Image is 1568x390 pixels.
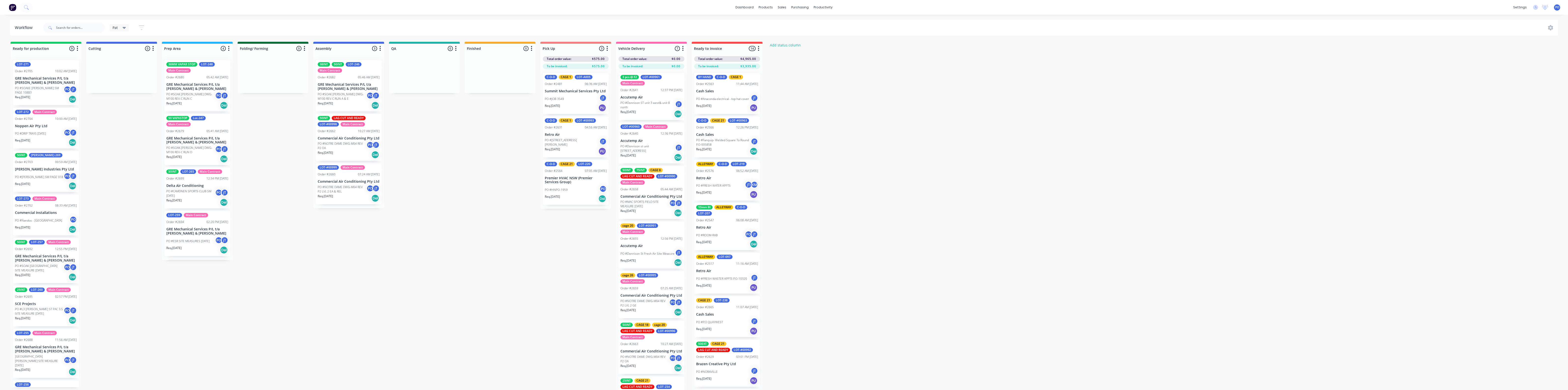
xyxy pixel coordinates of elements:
div: ALLEYWAYLOT-097Order #251711:16 AM [DATE]Retro AirPO #FRESH WASTER APPTS P.O-10320jTReq.[DATE]PU [694,253,760,294]
div: LOT-#00990 [656,174,677,179]
p: GRE Mechanical Services P/L t/a [PERSON_NAME] & [PERSON_NAME] [15,76,77,85]
p: PO #[STREET_ADDRESS][PERSON_NAME] [545,138,599,147]
p: Noppen Air Pty Ltd [15,124,77,128]
div: CAGE 1 [729,75,743,79]
div: CAGE 1 [559,75,573,79]
div: Main Contract [620,279,645,284]
div: PO [366,92,374,99]
p: GRE Mechanical Services P/L t/a [PERSON_NAME] & [PERSON_NAME] [166,136,228,145]
div: C-O-D [696,118,708,123]
div: LOT-#00993 [575,118,596,123]
div: Main Contract [341,165,365,170]
div: 50INT75INTCAGE 8LAG CUT AND READYLOT-#00990Main ContractOrder #265805:44 AM [DATE]Commercial Air ... [619,166,684,219]
div: jT [751,274,758,281]
div: Order #2563 [696,82,714,86]
div: C-O-DCAGE 1LOT-A005Order #248106:36 AM [DATE]Summit Mechanical Services Pty LtdPO #JOB 3549jTReq.... [543,73,609,114]
div: 50INT [166,169,179,174]
div: Main Contract [643,125,668,129]
div: 3 pcs @ F2LOT-#00961Main ContractOrder #264112:37 PM [DATE]Accutemp AirPO #Donnison ST unit 3 wes... [619,73,684,120]
div: LOT-207 [696,211,712,216]
div: ALLEYWAY [696,162,715,166]
div: Del [69,225,76,233]
div: jT [221,237,228,244]
div: LOT-#00961 [641,75,662,79]
div: Del [674,153,682,161]
div: PO [599,185,607,193]
div: 3 pcs @ F2 [620,75,639,79]
p: Req. [DATE] [15,225,30,230]
div: 11:44 AM [DATE] [736,82,758,86]
div: LOT-#00995 [637,273,658,278]
div: LOT-#00963 [728,118,749,123]
div: C-O-D [735,205,747,209]
div: 02:57 PM [DATE] [55,294,77,299]
div: 38INT50INTLOT-246Main ContractOrder #268205:46 AM [DATE]GRE Mechanical Services P/L t/a [PERSON_N... [316,60,382,111]
div: LOT-#00991 [637,223,658,228]
p: Req. [DATE] [318,151,333,155]
div: 10mm BIALLEYWAYC-O-DLOT-207Order #254706:08 AM [DATE]Retro AirPO #ROOM-RABPOjTReq.[DATE]Del [694,203,760,250]
div: Del [69,139,76,146]
div: Main Contract [341,122,365,126]
p: PO #DRIP TRAYS [DATE] [15,131,46,136]
p: PO #Donnison St Fresh Air Site Measure [620,251,675,256]
div: jT [599,138,607,145]
div: LOT-#00960Main ContractOrder #264012:36 PM [DATE]Accutemp AirPO #Donnison st unit [STREET_ADDRESS... [619,123,684,164]
div: Main Contract [46,288,71,292]
div: PO [64,86,71,93]
div: 11:16 AM [DATE] [736,262,758,266]
div: Del [371,194,379,202]
p: Premier HVAC NSW (Premier Services Group) [545,176,607,184]
p: PO #Nandos - [GEOGRAPHIC_DATA] [15,218,62,223]
p: Req. [DATE] [620,153,636,158]
p: Accutemp Air [620,95,682,99]
div: Order #2682 [318,75,335,80]
div: Order #2631 [545,125,562,130]
div: Main Contract [166,122,191,126]
div: LOT-238 [714,298,730,303]
p: PO #[PERSON_NAME] SM PAGE 918 [15,175,63,179]
div: 10:02 AM [DATE] [55,69,77,73]
div: LOT-259Main ContractOrder #269402:20 PM [DATE]GRE Mechanical Services P/L t/a [PERSON_NAME] & [PE... [164,211,230,256]
p: PO #SOAKE [PERSON_NAME] SM PAGE 10883 [15,86,64,95]
input: Search for orders... [56,23,105,33]
div: Del [674,259,682,266]
div: Del [220,101,228,109]
div: jT [221,92,228,99]
div: jT [372,141,380,149]
div: 50INT [15,153,27,157]
p: Retro Air [696,225,758,230]
div: Main Contract [184,213,208,217]
div: PU [750,191,758,198]
div: jT [675,299,682,306]
p: PO #Anaconda electrical - top hat cover [696,97,749,101]
p: Accutemp Air [620,244,682,248]
div: 12:26 PM [DATE] [736,125,758,130]
div: Main Contract [32,110,57,114]
div: 07:25 AM [DATE] [661,286,682,291]
div: Del [69,182,76,190]
div: Order #2658 [620,187,638,192]
div: 38MM VAPAR STOP [166,62,197,67]
div: Order #2564 [545,169,562,173]
div: 38INT [318,62,330,67]
div: 05:46 AM [DATE] [358,75,380,80]
p: PO #Fanquip- Welded Square To Round P.O-005858 [696,138,751,147]
div: Order #2702 [15,203,33,208]
div: LOT-220 [576,162,592,166]
div: 12:56 PM [DATE] [661,237,682,241]
div: jT [221,145,228,153]
div: Del [220,198,228,206]
div: LOT-097 [717,255,733,259]
div: Main Contract [46,240,71,244]
div: CAGE 21 [696,298,712,303]
p: PO #HNPO-1959 [545,188,568,192]
div: C-O-DCAGE 21LOT-220Order #256407:05 AM [DATE]Premier HVAC NSW (Premier Services Group)PO #HNPO-19... [543,160,609,205]
div: 09:59 AM [DATE] [55,160,77,164]
p: PO #FRESH WATER APPTS [696,183,731,188]
p: PO #CAMDNEN SPORTS CLUB SM [DATE] [166,189,215,198]
img: Factory [9,4,16,11]
div: jT [751,231,758,238]
div: Order #2641 [620,88,638,92]
div: jT [675,100,682,108]
div: 50INT[PERSON_NAME]-269Order #270309:59 AM [DATE][PERSON_NAME] Industries Pty LtdPO #[PERSON_NAME]... [13,151,79,192]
